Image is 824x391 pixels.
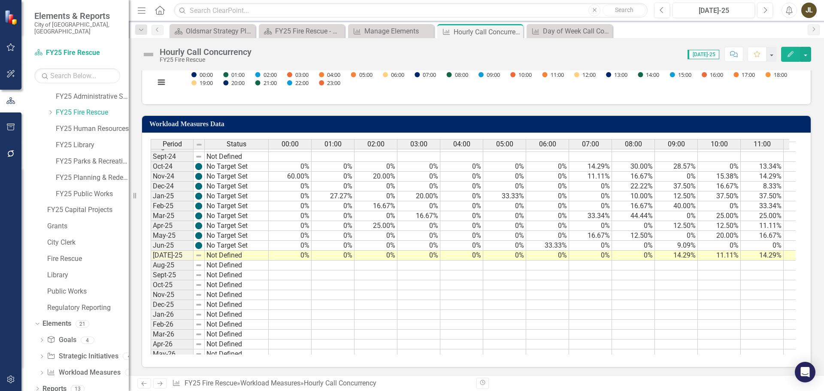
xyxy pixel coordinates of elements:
td: 16.67% [741,231,784,241]
td: 16.67% [397,211,440,221]
span: 05:00 [496,140,513,148]
td: 0% [397,251,440,261]
td: Not Defined [205,310,269,320]
button: Show 08:00 [447,71,469,79]
td: 0% [526,211,569,221]
a: FY25 Fire Rescue [34,48,120,58]
td: 0% [312,221,354,231]
td: 13.34% [741,162,784,172]
a: FY25 Fire Rescue - Strategic Plan [261,26,342,36]
td: 0% [741,241,784,251]
td: May-25 [151,231,194,241]
td: 33.34% [569,211,612,221]
td: 0% [269,182,312,191]
td: 0% [526,231,569,241]
td: 0% [269,231,312,241]
span: 08:00 [625,140,642,148]
td: Oct-25 [151,280,194,290]
td: 0% [698,241,741,251]
td: 8.33% [741,182,784,191]
a: Manage Elements [350,26,432,36]
td: 0% [354,211,397,221]
div: Hourly Call Concurrency [304,379,376,387]
td: 0% [526,191,569,201]
td: 0% [526,172,569,182]
td: 0% [655,211,698,221]
a: FY25 Parks & Recreation [56,157,129,167]
td: 0% [612,251,655,261]
td: 11.11% [569,172,612,182]
span: 00:00 [282,140,299,148]
span: [DATE]-25 [688,50,719,59]
td: 0% [312,182,354,191]
td: 0% [440,182,483,191]
td: 0% [483,182,526,191]
td: 0% [483,251,526,261]
td: 11.11% [741,221,784,231]
td: 0% [312,241,354,251]
td: 14.29% [655,251,698,261]
button: Show 18:00 [766,71,788,79]
td: 0% [440,221,483,231]
td: Sept-25 [151,270,194,280]
td: Not Defined [205,270,269,280]
img: B83JnUHI7fcUAAAAJXRFWHRkYXRlOmNyZWF0ZQAyMDIzLTA3LTEyVDE1OjMwOjAyKzAwOjAw8YGLlAAAACV0RVh0ZGF0ZTptb... [195,242,202,249]
td: 20.00% [397,191,440,201]
div: Hourly Call Concurrency [160,47,251,57]
td: 37.50% [655,182,698,191]
a: FY25 Planning & Redevelopment [56,173,129,183]
a: FY25 Library [56,140,129,150]
span: 04:00 [453,140,470,148]
button: Show 07:00 [415,71,437,79]
button: Show 22:00 [287,79,309,87]
td: 12.50% [698,221,741,231]
td: 0% [312,211,354,221]
td: 0% [397,241,440,251]
a: Regulatory Reporting [47,303,129,313]
td: 0% [269,162,312,172]
a: Fire Rescue [47,254,129,264]
td: 28.57% [655,162,698,172]
td: 0% [397,231,440,241]
div: 4 [81,336,94,344]
button: Show 09:00 [479,71,501,79]
div: » » [172,379,470,388]
span: 03:00 [410,140,427,148]
td: 25.00% [354,221,397,231]
td: 16.67% [354,201,397,211]
td: 0% [440,251,483,261]
td: 0% [397,182,440,191]
td: 44.44% [612,211,655,221]
a: FY25 Capital Projects [47,205,129,215]
img: B83JnUHI7fcUAAAAJXRFWHRkYXRlOmNyZWF0ZQAyMDIzLTA3LTEyVDE1OjMwOjAyKzAwOjAw8YGLlAAAACV0RVh0ZGF0ZTptb... [195,163,202,170]
img: 8DAGhfEEPCf229AAAAAElFTkSuQmCC [195,252,202,259]
button: Show 17:00 [733,71,756,79]
td: Apr-25 [151,221,194,231]
button: Show 15:00 [670,71,692,79]
td: No Target Set [205,191,269,201]
td: Not Defined [205,300,269,310]
td: Not Defined [205,339,269,349]
span: Status [227,140,246,148]
td: 0% [354,241,397,251]
td: Oct-24 [151,162,194,172]
div: Open Intercom Messenger [795,362,815,382]
td: 0% [569,251,612,261]
td: 0% [269,221,312,231]
a: FY25 Public Works [56,189,129,199]
td: 33.33% [483,191,526,201]
td: 0% [312,231,354,241]
div: FY25 Fire Rescue - Strategic Plan [275,26,342,36]
small: City of [GEOGRAPHIC_DATA], [GEOGRAPHIC_DATA] [34,21,120,35]
button: Show 19:00 [191,79,214,87]
img: B83JnUHI7fcUAAAAJXRFWHRkYXRlOmNyZWF0ZQAyMDIzLTA3LTEyVDE1OjMwOjAyKzAwOjAw8YGLlAAAACV0RVh0ZGF0ZTptb... [195,183,202,190]
button: JL [801,3,817,18]
td: 0% [312,201,354,211]
a: Workload Measures [240,379,300,387]
td: 0% [354,182,397,191]
td: 0% [440,201,483,211]
td: 0% [440,172,483,182]
td: 0% [526,251,569,261]
td: 0% [269,191,312,201]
